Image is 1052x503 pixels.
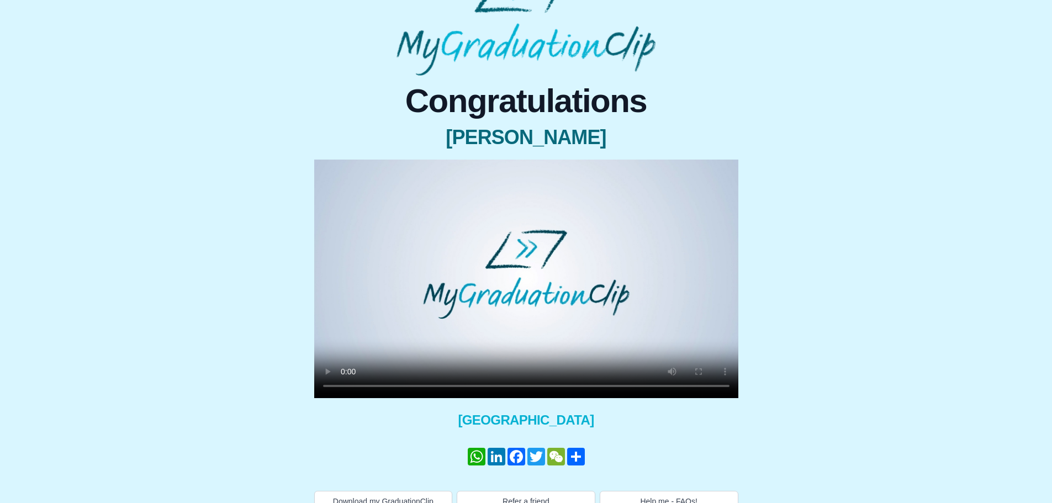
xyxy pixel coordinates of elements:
a: Share [566,448,586,465]
a: LinkedIn [487,448,506,465]
a: Facebook [506,448,526,465]
span: Congratulations [314,84,738,118]
span: [PERSON_NAME] [314,126,738,149]
span: [GEOGRAPHIC_DATA] [314,411,738,429]
a: Twitter [526,448,546,465]
a: WeChat [546,448,566,465]
a: WhatsApp [467,448,487,465]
